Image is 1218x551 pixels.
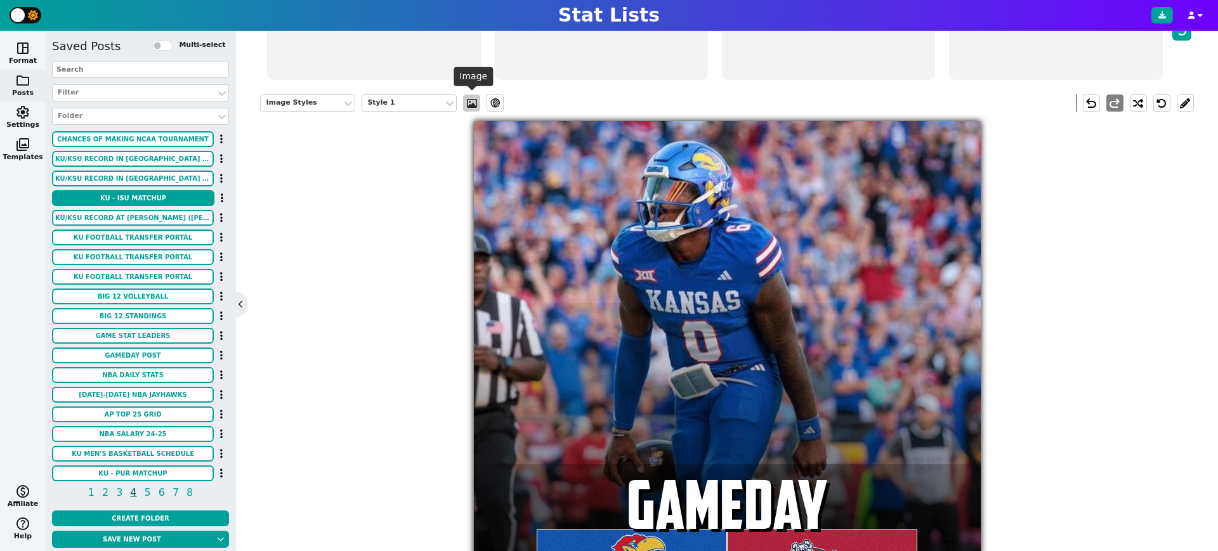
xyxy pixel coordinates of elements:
span: 1 [86,484,96,500]
button: KU FOOTBALL TRANSFER PORTAL [52,269,214,285]
span: folder [15,73,30,88]
span: help [15,516,30,531]
button: NBA SALARY 24-25 [52,426,214,442]
button: KU/KSU RECORD AT [PERSON_NAME] ([PERSON_NAME] ERA) [52,210,214,226]
button: KU FOOTBALL TRANSFER PORTAL [52,230,214,245]
button: GAME STAT LEADERS [52,328,214,344]
span: 3 [114,484,124,500]
label: Multi-select [179,40,225,51]
span: 6 [157,484,167,500]
button: NBA DAILY STATS [52,367,214,383]
button: [DATE]-[DATE] NBA JAYHAWKS [52,387,214,403]
h1: Stat Lists [558,4,660,27]
span: space_dashboard [15,41,30,56]
div: Style 1 [367,98,438,108]
button: KU FOOTBALL TRANSFER PORTAL [52,249,214,265]
span: 7 [171,484,181,500]
button: redo [1106,94,1123,112]
button: BIG 12 STANDINGS [52,308,214,324]
button: Save new post [52,531,212,548]
span: monetization_on [15,484,30,499]
button: CHANCES OF MAKING NCAA TOURNAMENT [52,131,214,147]
input: Search [52,61,229,78]
span: undo [1084,96,1099,111]
h5: Saved Posts [52,39,121,53]
button: undo [1083,94,1100,112]
button: GAMEDAY POST [52,347,214,363]
span: redo [1107,96,1122,111]
span: GAMEDAY [620,465,834,545]
button: KU - PUR Matchup [52,465,214,481]
button: KU/KSU RECORD IN [GEOGRAPHIC_DATA] ([PERSON_NAME] ERA) [52,171,214,186]
button: KU/KSU RECORD IN [GEOGRAPHIC_DATA] ([PERSON_NAME] ERA) [52,151,214,167]
span: 5 [143,484,153,500]
button: KU - ISU Matchup [52,190,214,206]
span: 4 [128,484,138,500]
button: BIG 12 VOLLEYBALL [52,288,214,304]
span: 8 [185,484,195,500]
button: KU MEN'S BASKETBALL SCHEDULE [52,446,214,462]
span: photo_library [15,137,30,152]
span: settings [15,105,30,120]
button: Create Folder [52,510,229,526]
div: Image Styles [266,98,337,108]
span: 2 [100,484,110,500]
button: AP TOP 25 GRID [52,406,214,422]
